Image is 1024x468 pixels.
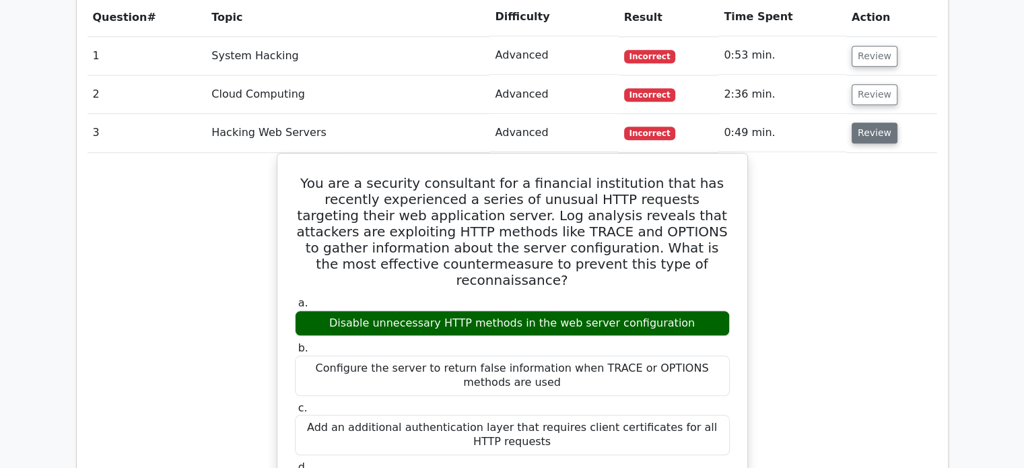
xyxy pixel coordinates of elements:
[295,356,730,396] div: Configure the server to return false information when TRACE or OPTIONS methods are used
[88,75,207,114] td: 2
[88,36,207,75] td: 1
[88,114,207,152] td: 3
[298,296,308,309] span: a.
[852,123,897,143] button: Review
[294,175,731,288] h5: You are a security consultant for a financial institution that has recently experienced a series ...
[206,75,489,114] td: Cloud Computing
[624,88,676,102] span: Incorrect
[624,50,676,63] span: Incorrect
[298,401,308,414] span: c.
[852,46,897,67] button: Review
[489,114,618,152] td: Advanced
[718,114,846,152] td: 0:49 min.
[489,75,618,114] td: Advanced
[718,75,846,114] td: 2:36 min.
[93,11,147,24] span: Question
[852,84,897,105] button: Review
[298,341,308,354] span: b.
[489,36,618,75] td: Advanced
[295,415,730,455] div: Add an additional authentication layer that requires client certificates for all HTTP requests
[624,127,676,140] span: Incorrect
[206,36,489,75] td: System Hacking
[718,36,846,75] td: 0:53 min.
[295,310,730,337] div: Disable unnecessary HTTP methods in the web server configuration
[206,114,489,152] td: Hacking Web Servers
